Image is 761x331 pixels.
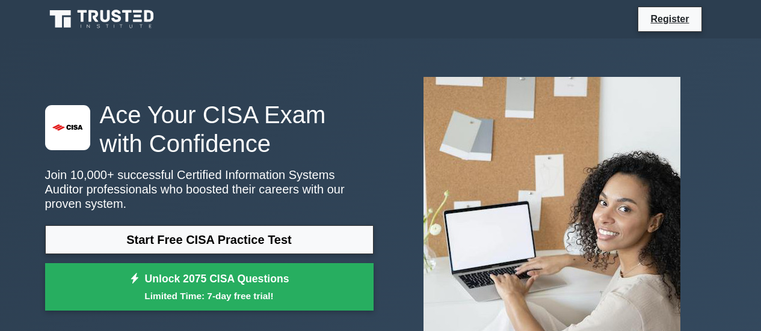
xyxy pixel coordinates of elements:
p: Join 10,000+ successful Certified Information Systems Auditor professionals who boosted their car... [45,168,374,211]
small: Limited Time: 7-day free trial! [60,289,359,303]
a: Register [643,11,696,26]
a: Start Free CISA Practice Test [45,225,374,254]
a: Unlock 2075 CISA QuestionsLimited Time: 7-day free trial! [45,263,374,311]
h1: Ace Your CISA Exam with Confidence [45,100,374,158]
